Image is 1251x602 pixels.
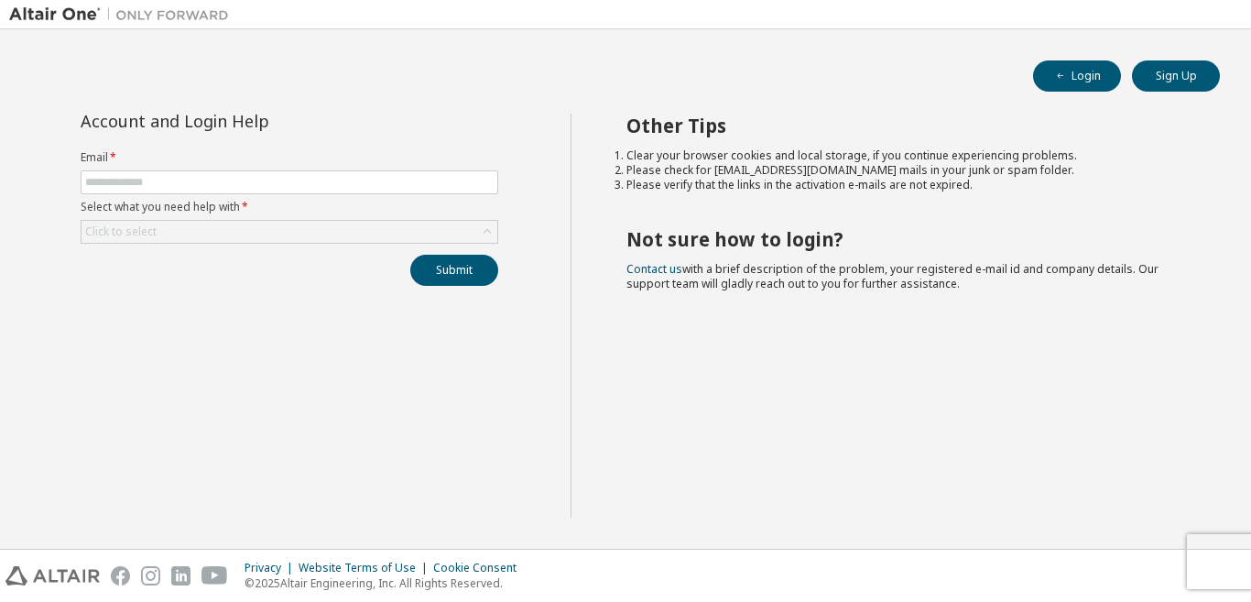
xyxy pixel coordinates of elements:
[81,150,498,165] label: Email
[626,227,1188,251] h2: Not sure how to login?
[626,261,1159,291] span: with a brief description of the problem, your registered e-mail id and company details. Our suppo...
[1033,60,1121,92] button: Login
[81,114,415,128] div: Account and Login Help
[85,224,157,239] div: Click to select
[626,178,1188,192] li: Please verify that the links in the activation e-mails are not expired.
[201,566,228,586] img: youtube.svg
[171,566,190,586] img: linkedin.svg
[626,261,682,277] a: Contact us
[82,221,497,243] div: Click to select
[9,5,238,24] img: Altair One
[299,561,433,575] div: Website Terms of Use
[245,575,528,591] p: © 2025 Altair Engineering, Inc. All Rights Reserved.
[245,561,299,575] div: Privacy
[1132,60,1220,92] button: Sign Up
[410,255,498,286] button: Submit
[626,114,1188,137] h2: Other Tips
[141,566,160,586] img: instagram.svg
[111,566,130,586] img: facebook.svg
[626,148,1188,163] li: Clear your browser cookies and local storage, if you continue experiencing problems.
[81,200,498,214] label: Select what you need help with
[5,566,100,586] img: altair_logo.svg
[626,163,1188,178] li: Please check for [EMAIL_ADDRESS][DOMAIN_NAME] mails in your junk or spam folder.
[433,561,528,575] div: Cookie Consent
